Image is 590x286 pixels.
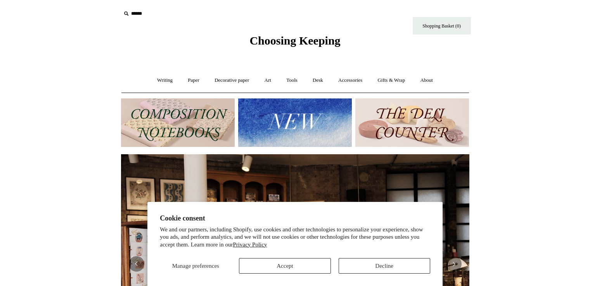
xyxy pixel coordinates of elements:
[413,17,471,34] a: Shopping Basket (0)
[239,258,330,274] button: Accept
[233,241,267,248] a: Privacy Policy
[331,70,369,91] a: Accessories
[160,214,430,222] h2: Cookie consent
[355,98,469,147] img: The Deli Counter
[160,258,231,274] button: Manage preferences
[121,98,235,147] img: 202302 Composition ledgers.jpg__PID:69722ee6-fa44-49dd-a067-31375e5d54ec
[279,70,305,91] a: Tools
[160,226,430,249] p: We and our partners, including Shopify, use cookies and other technologies to personalize your ex...
[249,40,340,46] a: Choosing Keeping
[129,256,144,272] button: Previous
[208,70,256,91] a: Decorative paper
[306,70,330,91] a: Desk
[181,70,206,91] a: Paper
[258,70,278,91] a: Art
[446,256,462,272] button: Next
[249,34,340,47] span: Choosing Keeping
[339,258,430,274] button: Decline
[413,70,440,91] a: About
[172,263,219,269] span: Manage preferences
[150,70,180,91] a: Writing
[238,98,352,147] img: New.jpg__PID:f73bdf93-380a-4a35-bcfe-7823039498e1
[370,70,412,91] a: Gifts & Wrap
